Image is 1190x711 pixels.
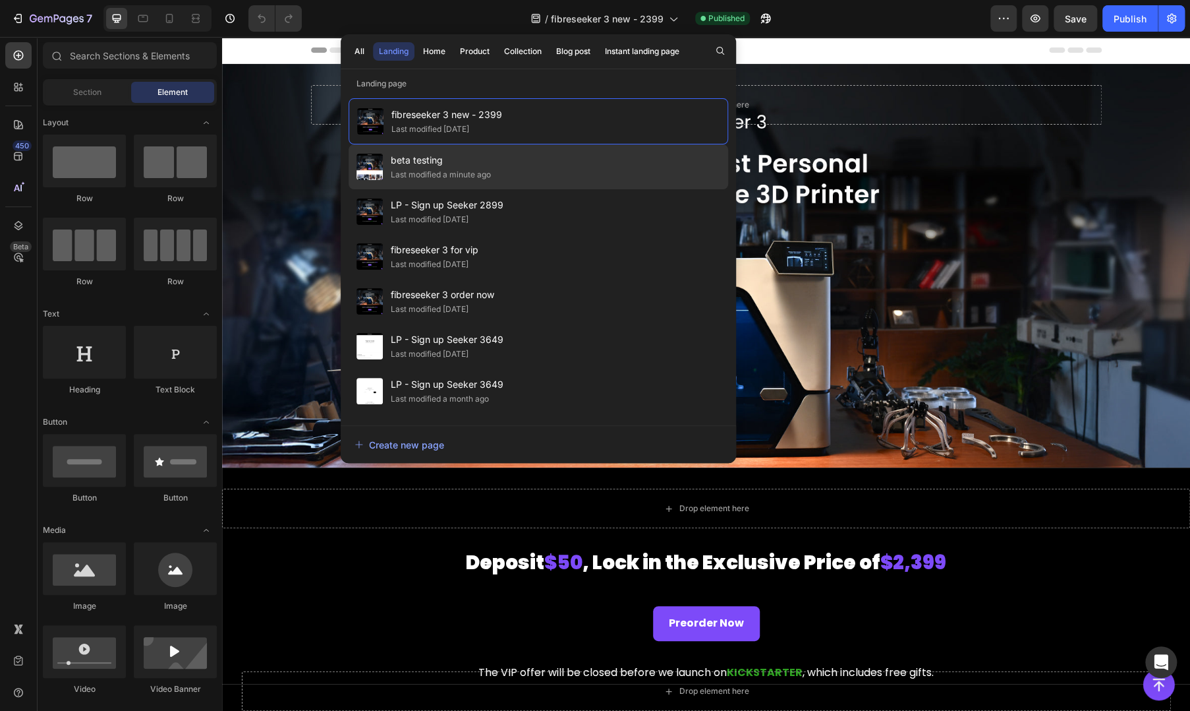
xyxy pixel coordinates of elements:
span: fibreseeker 3 order now [391,287,494,303]
button: Collection [498,42,548,61]
div: Instant landing page [605,46,679,57]
span: Toggle open [196,412,217,433]
span: Button [43,416,67,428]
div: Row [43,193,126,204]
div: Undo/Redo [248,5,302,32]
span: Section [73,86,101,98]
strong: Preorder Now [447,578,522,594]
div: All [354,46,364,57]
div: Row [134,276,217,288]
span: LP - Sign up Seeker 3649 [391,332,503,348]
div: Landing [379,46,409,57]
div: Image [43,600,126,612]
div: Last modified a minute ago [391,168,491,181]
p: 7 [86,11,92,26]
span: beta testing [391,152,491,168]
div: Drop element here [457,466,527,477]
span: LP - Sign up Seeker 3649 [391,377,503,392]
button: Create new page [354,431,723,458]
div: Publish [1114,12,1147,26]
button: Home [417,42,451,61]
div: Create new page [354,438,444,452]
div: Open Intercom Messenger [1145,646,1177,678]
span: Media [43,524,66,536]
div: Last modified [DATE] [391,348,468,361]
button: Instant landing page [599,42,685,61]
span: Toggle open [196,112,217,133]
div: Image [134,600,217,612]
div: Video Banner [134,683,217,695]
div: Product [460,46,490,57]
div: Button [134,492,217,504]
div: Beta [10,241,32,252]
strong: Deposit [244,512,322,539]
span: Layout [43,117,69,129]
div: Last modified [DATE] [391,123,469,136]
iframe: Design area [222,37,1190,711]
span: Toggle open [196,520,217,541]
div: Text Block [134,384,217,396]
div: Blog post [556,46,590,57]
div: Row [43,276,126,288]
span: Toggle open [196,303,217,325]
button: All [349,42,370,61]
div: Home [423,46,445,57]
a: Preorder Now [431,569,538,604]
strong: $2,399 [658,512,724,539]
div: Drop element here [457,63,527,73]
span: fibreseeker 3 new - 2399 [391,107,502,123]
span: LP - Sign up Seeker 2899 [391,197,503,213]
div: Row [134,193,217,204]
span: Text [43,308,59,320]
div: Collection [504,46,542,57]
button: Publish [1102,5,1158,32]
div: Last modified [DATE] [391,213,468,226]
span: Element [157,86,188,98]
button: 7 [5,5,98,32]
button: Product [454,42,496,61]
div: Last modified [DATE] [391,303,468,316]
input: Search Sections & Elements [43,42,217,69]
strong: , Lock in the Exclusive Price of [360,512,658,539]
span: / [545,12,548,26]
p: Landing page [341,77,736,90]
button: Save [1054,5,1097,32]
div: Button [43,492,126,504]
div: Video [43,683,126,695]
div: 450 [13,140,32,151]
strong: $50 [322,512,360,539]
span: Save [1065,13,1087,24]
span: Published [708,13,745,24]
div: Heading [43,384,126,396]
span: fibreseeker 3 new - 2399 [551,12,664,26]
button: Landing [373,42,414,61]
div: Last modified [DATE] [391,258,468,271]
span: fibreseeker 3 for vip [391,242,478,258]
button: Blog post [550,42,596,61]
div: Last modified a month ago [391,392,489,406]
